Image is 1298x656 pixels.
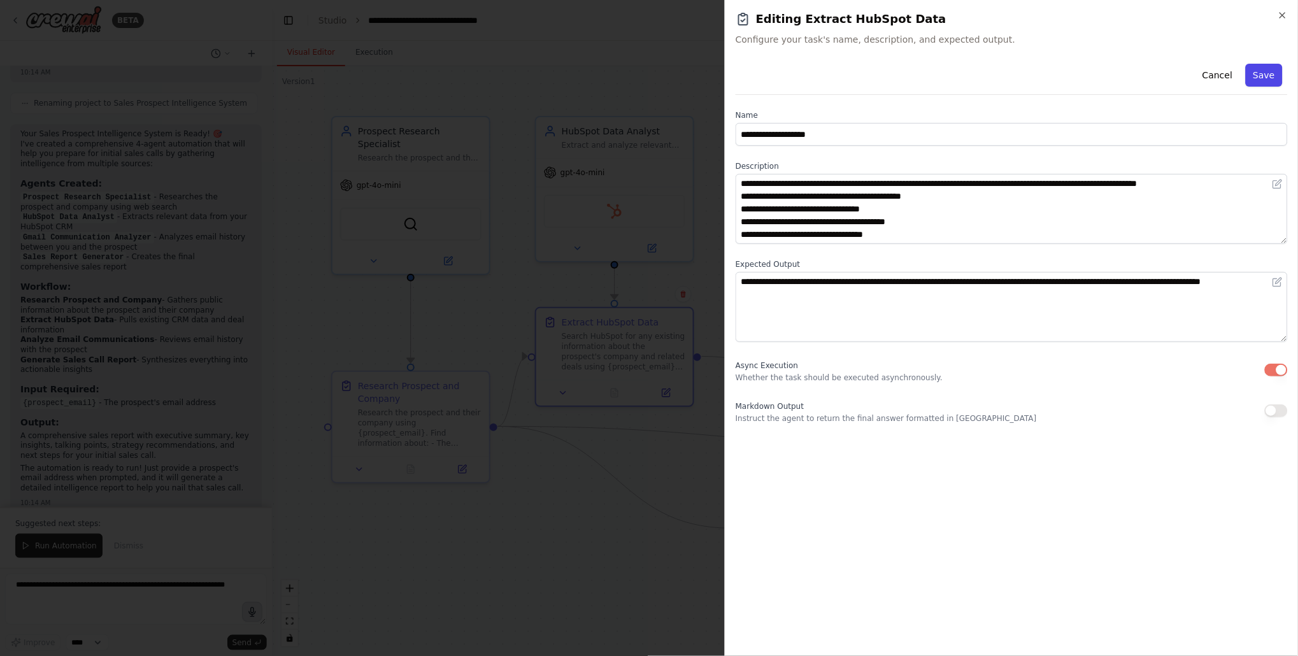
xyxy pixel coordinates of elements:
label: Description [736,161,1288,171]
h2: Editing Extract HubSpot Data [736,10,1288,28]
p: Instruct the agent to return the final answer formatted in [GEOGRAPHIC_DATA] [736,413,1037,424]
span: Async Execution [736,361,798,370]
span: Markdown Output [736,402,804,411]
label: Name [736,110,1288,120]
button: Cancel [1195,64,1240,87]
button: Open in editor [1270,275,1285,290]
button: Open in editor [1270,176,1285,192]
label: Expected Output [736,259,1288,269]
button: Save [1246,64,1283,87]
span: Configure your task's name, description, and expected output. [736,33,1288,46]
p: Whether the task should be executed asynchronously. [736,373,943,383]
